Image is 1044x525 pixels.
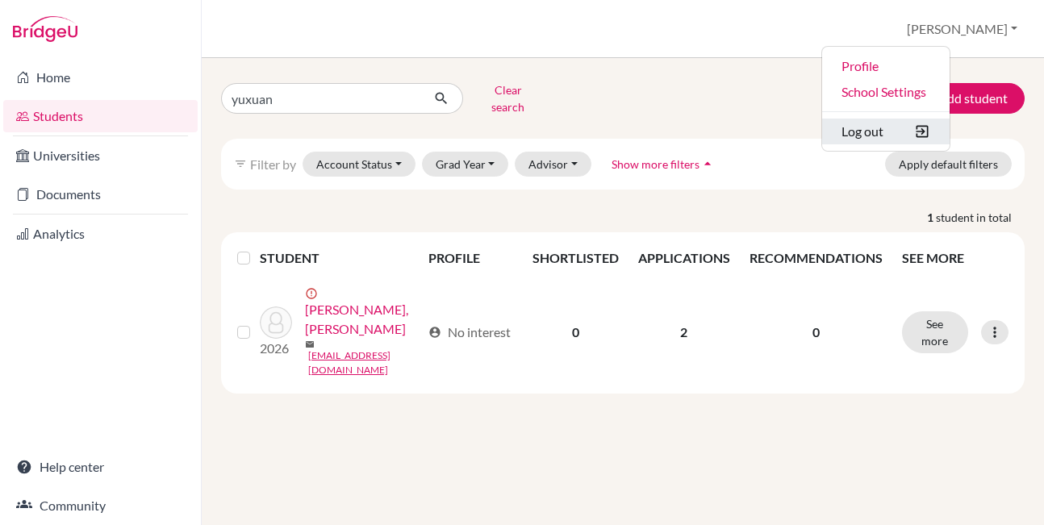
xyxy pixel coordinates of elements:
[234,157,247,170] i: filter_list
[428,326,441,339] span: account_circle
[305,287,321,300] span: error_outline
[822,53,950,79] a: Profile
[303,152,416,177] button: Account Status
[13,16,77,42] img: Bridge-U
[612,157,699,171] span: Show more filters
[523,239,628,277] th: SHORTLISTED
[419,239,523,277] th: PROFILE
[822,79,950,105] a: School Settings
[628,277,740,387] td: 2
[523,277,628,387] td: 0
[308,348,421,377] a: [EMAIL_ADDRESS][DOMAIN_NAME]
[3,100,198,132] a: Students
[3,218,198,250] a: Analytics
[428,323,511,342] div: No interest
[598,152,729,177] button: Show more filtersarrow_drop_up
[3,490,198,522] a: Community
[927,209,936,226] strong: 1
[900,14,1025,44] button: [PERSON_NAME]
[422,152,509,177] button: Grad Year
[902,311,968,353] button: See more
[3,451,198,483] a: Help center
[515,152,591,177] button: Advisor
[885,152,1012,177] button: Apply default filters
[3,178,198,210] a: Documents
[740,239,892,277] th: RECOMMENDATIONS
[892,239,1018,277] th: SEE MORE
[3,140,198,172] a: Universities
[3,61,198,94] a: Home
[821,46,950,152] ul: [PERSON_NAME]
[628,239,740,277] th: APPLICATIONS
[463,77,553,119] button: Clear search
[260,239,419,277] th: STUDENT
[305,300,421,339] a: [PERSON_NAME], [PERSON_NAME]
[750,323,883,342] p: 0
[936,209,1025,226] span: student in total
[260,339,292,358] p: 2026
[822,119,950,144] button: Log out
[305,340,315,349] span: mail
[260,306,292,339] img: Wen, Yuxuan
[902,83,1025,114] button: Add student
[699,156,716,172] i: arrow_drop_up
[250,156,296,172] span: Filter by
[221,83,421,114] input: Find student by name...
